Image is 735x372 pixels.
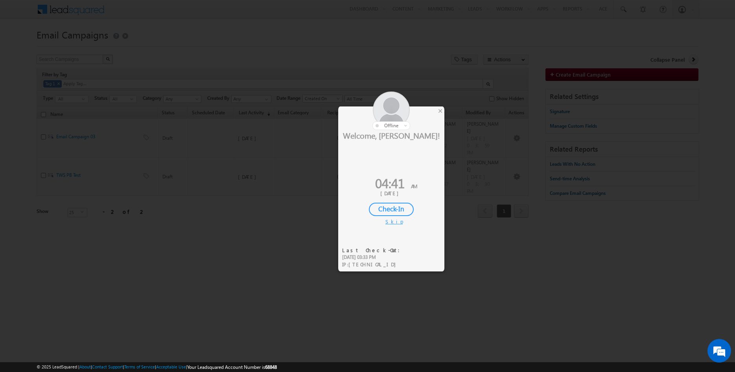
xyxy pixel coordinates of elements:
[265,364,277,370] span: 68848
[384,123,398,128] span: offline
[411,183,417,189] span: AM
[342,247,405,254] div: Last Check-Out:
[385,218,397,225] div: Skip
[436,106,444,115] div: ×
[156,364,186,369] a: Acceptable Use
[344,190,438,197] div: [DATE]
[124,364,155,369] a: Terms of Service
[79,364,91,369] a: About
[338,130,444,140] div: Welcome, [PERSON_NAME]!
[342,261,405,268] div: IP :
[342,254,405,261] div: [DATE] 03:33 PM
[348,261,400,268] span: [TECHNICAL_ID]
[369,203,414,216] div: Check-In
[375,174,405,192] span: 04:41
[37,363,277,371] span: © 2025 LeadSquared | | | | |
[92,364,123,369] a: Contact Support
[187,364,277,370] span: Your Leadsquared Account Number is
